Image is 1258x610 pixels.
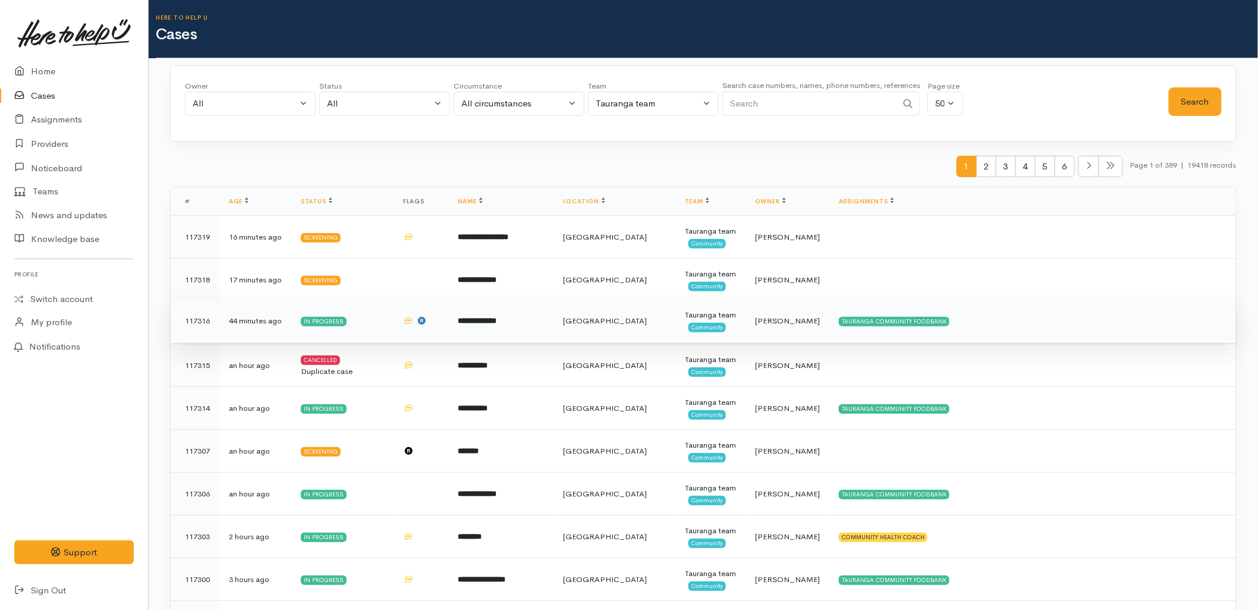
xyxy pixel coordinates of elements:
[563,360,647,370] span: [GEOGRAPHIC_DATA]
[685,439,736,451] div: Tauranga team
[755,489,820,499] span: [PERSON_NAME]
[171,473,219,515] td: 117306
[219,300,291,342] td: 44 minutes ago
[563,446,647,456] span: [GEOGRAPHIC_DATA]
[688,323,726,332] span: Community
[301,366,384,378] div: Duplicate case
[688,581,726,591] span: Community
[327,97,432,111] div: All
[461,97,566,111] div: All circumstances
[319,92,450,116] button: All
[14,266,134,282] h6: Profile
[685,397,736,408] div: Tauranga team
[219,515,291,558] td: 2 hours ago
[171,558,219,601] td: 117300
[839,533,927,542] div: COMMUNITY HEALTH COACH
[927,80,963,92] div: Page size
[688,539,726,548] span: Community
[171,387,219,430] td: 117314
[1015,156,1036,178] span: 4
[755,574,820,584] span: [PERSON_NAME]
[1169,87,1222,117] button: Search
[1055,156,1075,178] span: 6
[685,354,736,366] div: Tauranga team
[301,404,347,414] div: In progress
[185,92,316,116] button: All
[755,232,820,242] span: [PERSON_NAME]
[1130,156,1237,187] small: Page 1 of 389 19418 records
[301,276,341,285] div: Screening
[171,259,219,301] td: 117318
[755,532,820,542] span: [PERSON_NAME]
[688,282,726,291] span: Community
[1099,156,1123,178] li: Last page
[722,80,920,90] small: Search case numbers, names, phone numbers, references
[301,197,332,205] a: Status
[156,26,1258,43] h1: Cases
[563,574,647,584] span: [GEOGRAPHIC_DATA]
[688,496,726,505] span: Community
[839,490,949,499] div: TAURANGA COMMUNITY FOODBANK
[454,92,584,116] button: All circumstances
[685,525,736,537] div: Tauranga team
[219,473,291,515] td: an hour ago
[301,317,347,326] div: In progress
[563,275,647,285] span: [GEOGRAPHIC_DATA]
[685,309,736,321] div: Tauranga team
[588,92,719,116] button: Tauranga team
[996,156,1016,178] span: 3
[839,404,949,414] div: TAURANGA COMMUNITY FOODBANK
[755,197,786,205] a: Owner
[394,187,448,216] th: Flags
[957,156,977,178] span: 1
[563,489,647,499] span: [GEOGRAPHIC_DATA]
[219,259,291,301] td: 17 minutes ago
[219,344,291,387] td: an hour ago
[563,532,647,542] span: [GEOGRAPHIC_DATA]
[301,533,347,542] div: In progress
[1035,156,1055,178] span: 5
[839,317,949,326] div: TAURANGA COMMUNITY FOODBANK
[185,80,316,92] div: Owner
[755,360,820,370] span: [PERSON_NAME]
[563,403,647,413] span: [GEOGRAPHIC_DATA]
[171,430,219,473] td: 117307
[156,14,1258,21] h6: Here to help u
[171,344,219,387] td: 117315
[685,568,736,580] div: Tauranga team
[171,515,219,558] td: 117303
[688,453,726,463] span: Community
[454,80,584,92] div: Circumstance
[596,97,700,111] div: Tauranga team
[171,187,219,216] th: #
[219,558,291,601] td: 3 hours ago
[301,576,347,585] div: In progress
[688,410,726,420] span: Community
[976,156,996,178] span: 2
[755,446,820,456] span: [PERSON_NAME]
[685,482,736,494] div: Tauranga team
[14,540,134,565] button: Support
[563,316,647,326] span: [GEOGRAPHIC_DATA]
[1078,156,1099,178] li: Next page
[685,268,736,280] div: Tauranga team
[927,92,963,116] button: 50
[839,197,894,205] a: Assignments
[301,490,347,499] div: In progress
[193,97,297,111] div: All
[688,367,726,377] span: Community
[839,576,949,585] div: TAURANGA COMMUNITY FOODBANK
[458,197,483,205] a: Name
[685,197,709,205] a: Team
[219,387,291,430] td: an hour ago
[319,80,450,92] div: Status
[301,447,341,457] div: Screening
[301,233,341,243] div: Screening
[171,300,219,342] td: 117316
[301,356,340,365] div: Cancelled
[688,239,726,249] span: Community
[755,275,820,285] span: [PERSON_NAME]
[588,80,719,92] div: Team
[1181,160,1184,170] span: |
[563,197,605,205] a: Location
